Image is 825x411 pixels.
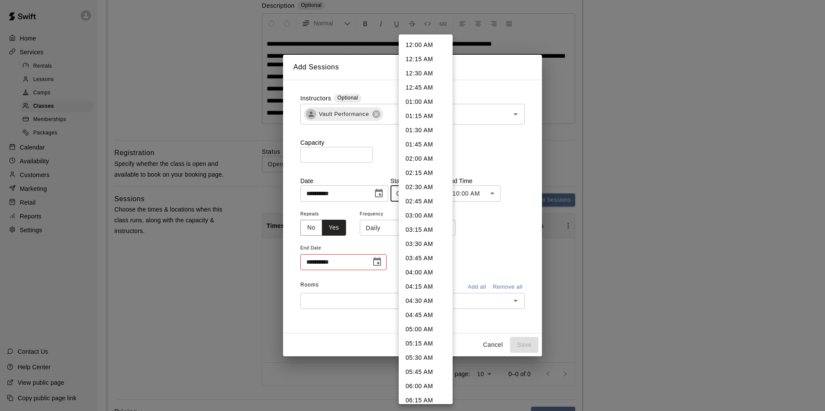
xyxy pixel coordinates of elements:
[399,180,453,194] li: 02:30 AM
[399,137,453,152] li: 01:45 AM
[399,223,453,237] li: 03:15 AM
[399,265,453,280] li: 04:00 AM
[399,38,453,52] li: 12:00 AM
[399,379,453,393] li: 06:00 AM
[399,81,453,95] li: 12:45 AM
[399,336,453,351] li: 05:15 AM
[399,365,453,379] li: 05:45 AM
[399,95,453,109] li: 01:00 AM
[399,351,453,365] li: 05:30 AM
[399,393,453,408] li: 06:15 AM
[399,322,453,336] li: 05:00 AM
[399,52,453,66] li: 12:15 AM
[399,109,453,123] li: 01:15 AM
[399,66,453,81] li: 12:30 AM
[399,152,453,166] li: 02:00 AM
[399,166,453,180] li: 02:15 AM
[399,294,453,308] li: 04:30 AM
[399,123,453,137] li: 01:30 AM
[399,280,453,294] li: 04:15 AM
[399,251,453,265] li: 03:45 AM
[399,237,453,251] li: 03:30 AM
[399,308,453,322] li: 04:45 AM
[399,194,453,209] li: 02:45 AM
[399,209,453,223] li: 03:00 AM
